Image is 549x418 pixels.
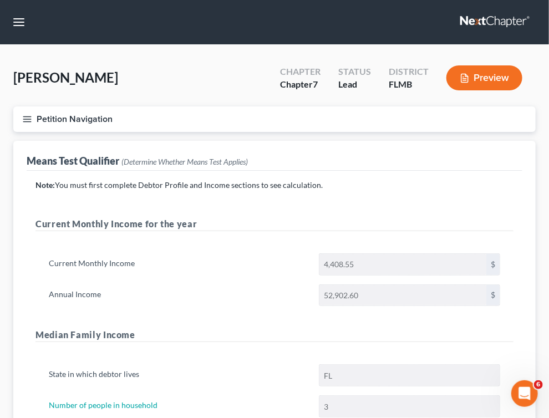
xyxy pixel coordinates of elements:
button: Petition Navigation [13,106,536,132]
span: (Determine Whether Means Test Applies) [121,157,248,166]
span: 7 [313,79,318,89]
div: [PERSON_NAME] • 1h ago [18,293,105,300]
input: State [319,365,500,386]
button: Home [174,4,195,26]
button: go back [7,4,28,26]
span: 6 [534,380,543,389]
p: You must first complete Debtor Profile and Income sections to see calculation. [35,180,514,191]
button: Emoji picker [35,333,44,342]
input: -- [319,396,500,417]
div: District [389,65,429,78]
label: State in which debtor lives [43,364,313,386]
a: Number of people in household [49,400,157,410]
span: [PERSON_NAME] [13,69,118,85]
div: Our team is actively investigating this issue and will provide updates as soon as more informatio... [18,246,173,279]
h5: Median Family Income [35,328,514,342]
div: If you’ve had multiple failed attempts after waiting 10 minutes and need to file by the end of th... [18,197,173,241]
b: 🚨 Notice: MFA Filing Issue 🚨 [18,94,147,103]
div: Means Test Qualifier [27,154,248,167]
h1: [PERSON_NAME] [54,6,126,14]
input: 0.00 [319,254,487,275]
label: Current Monthly Income [43,253,313,276]
button: Send a message… [190,329,208,346]
div: 🚨 Notice: MFA Filing Issue 🚨We’ve noticed some users are not receiving the MFA pop-up when filing... [9,87,182,291]
div: Lead [338,78,371,91]
button: Gif picker [53,333,62,342]
b: 10 full minutes [65,160,131,169]
div: Close [195,4,215,24]
button: Start recording [70,333,79,342]
div: Chapter [280,78,321,91]
div: We’ve noticed some users are not receiving the MFA pop-up when filing [DATE]. [18,110,173,143]
strong: Note: [35,180,55,190]
label: Annual Income [43,284,313,307]
div: Status [338,65,371,78]
div: If you experience this issue, please wait at least between filing attempts to allow MFA to reset ... [18,148,173,191]
button: Preview [446,65,522,90]
iframe: Intercom live chat [511,380,538,407]
h5: Current Monthly Income for the year [35,217,514,231]
textarea: Message… [9,310,212,329]
button: Upload attachment [17,333,26,342]
div: $ [486,285,500,306]
p: Active 14h ago [54,14,108,25]
div: Chapter [280,65,321,78]
div: Emma says… [9,87,213,315]
img: Profile image for Emma [32,6,49,24]
input: 0.00 [319,285,487,306]
div: FLMB [389,78,429,91]
div: $ [486,254,500,275]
